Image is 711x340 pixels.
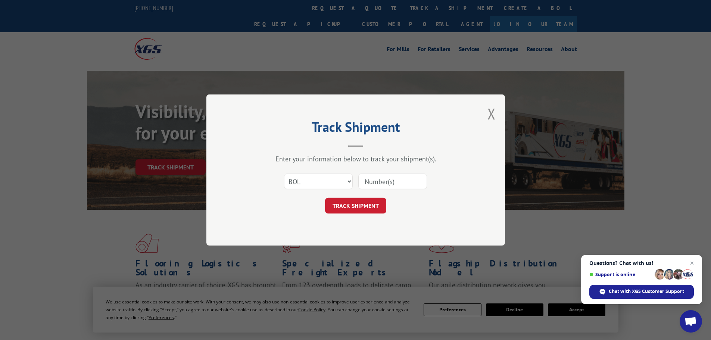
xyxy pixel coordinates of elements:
[680,310,702,333] div: Open chat
[487,104,496,124] button: Close modal
[244,155,468,163] div: Enter your information below to track your shipment(s).
[358,174,427,189] input: Number(s)
[325,198,386,213] button: TRACK SHIPMENT
[609,288,684,295] span: Chat with XGS Customer Support
[687,259,696,268] span: Close chat
[589,285,694,299] div: Chat with XGS Customer Support
[589,260,694,266] span: Questions? Chat with us!
[589,272,652,277] span: Support is online
[244,122,468,136] h2: Track Shipment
